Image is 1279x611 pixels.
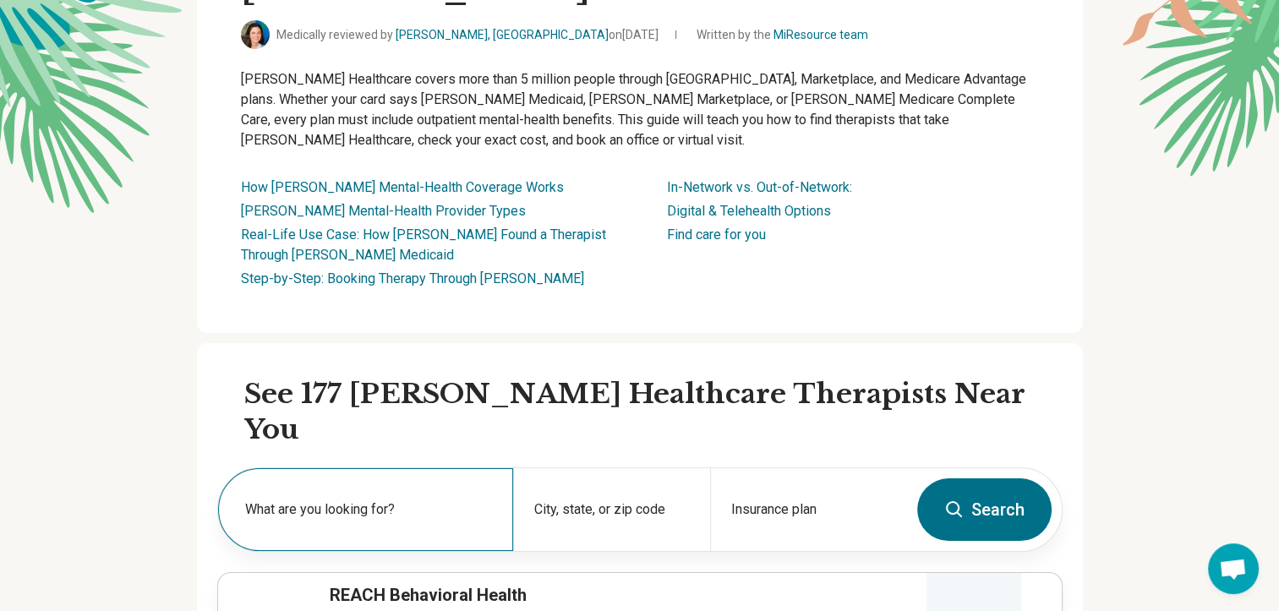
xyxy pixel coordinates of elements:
[917,478,1052,541] button: Search
[241,203,526,219] a: [PERSON_NAME] Mental-Health Provider Types
[773,28,868,41] a: MiResource team
[667,179,852,195] a: In-Network vs. Out-of-Network:
[1208,543,1259,594] div: Open chat
[667,226,766,243] a: Find care for you
[244,377,1063,447] h2: See 177 [PERSON_NAME] Healthcare Therapists Near You
[241,179,564,195] a: How [PERSON_NAME] Mental-Health Coverage Works
[241,270,584,286] a: Step-by-Step: Booking Therapy Through [PERSON_NAME]
[609,28,659,41] span: on [DATE]
[241,226,606,263] a: Real-Life Use Case: How [PERSON_NAME] Found a Therapist Through [PERSON_NAME] Medicaid
[276,26,659,44] span: Medically reviewed by
[396,28,609,41] a: [PERSON_NAME], [GEOGRAPHIC_DATA]
[245,499,493,520] label: What are you looking for?
[241,69,1039,150] p: [PERSON_NAME] Healthcare covers more than 5 million people through [GEOGRAPHIC_DATA], Marketplace...
[697,26,868,44] span: Written by the
[667,203,831,219] a: Digital & Telehealth Options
